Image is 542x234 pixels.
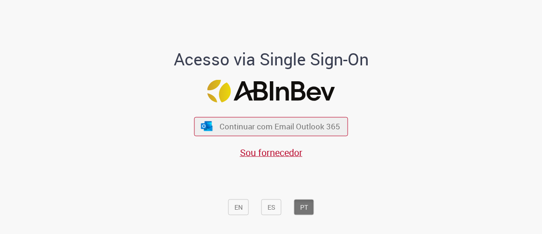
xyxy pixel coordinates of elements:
button: EN [228,199,249,215]
button: ES [261,199,281,215]
img: Logo ABInBev [207,79,335,102]
a: Sou fornecedor [240,146,302,158]
button: PT [294,199,314,215]
h1: Acesso via Single Sign-On [165,50,377,68]
span: Continuar com Email Outlook 365 [220,121,340,132]
img: ícone Azure/Microsoft 360 [200,121,213,131]
button: ícone Azure/Microsoft 360 Continuar com Email Outlook 365 [194,117,348,136]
